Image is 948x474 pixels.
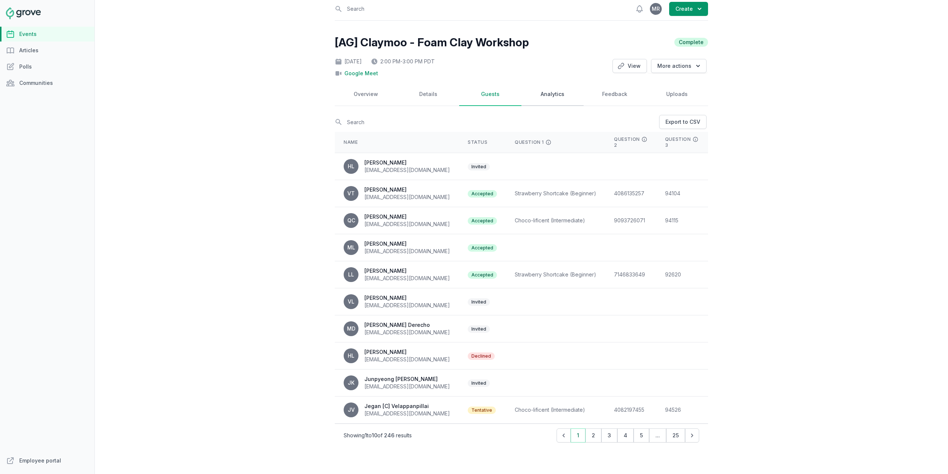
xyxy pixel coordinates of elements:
[515,139,596,145] div: Question 1
[612,59,647,73] a: View
[656,180,707,207] td: 94104
[364,410,450,417] div: [EMAIL_ADDRESS][DOMAIN_NAME]
[506,261,605,288] td: Strawberry Shortcake (Beginner)
[348,164,354,169] span: HL
[364,248,450,255] div: [EMAIL_ADDRESS][DOMAIN_NAME]
[364,356,450,363] div: [EMAIL_ADDRESS][DOMAIN_NAME]
[348,380,354,385] span: JK
[669,2,708,16] button: Create
[365,432,367,438] span: 1
[335,58,362,65] div: [DATE]
[364,375,450,383] div: Junpyeong [PERSON_NAME]
[571,428,585,442] button: 1
[707,180,777,207] td: [GEOGRAPHIC_DATA]
[6,7,41,19] img: Grove
[605,397,656,424] td: 4082197455
[707,207,777,234] td: [GEOGRAPHIC_DATA]
[384,432,394,438] span: 246
[364,213,450,221] div: [PERSON_NAME]
[364,221,450,228] div: [EMAIL_ADDRESS][DOMAIN_NAME]
[364,193,450,201] div: [EMAIL_ADDRESS][DOMAIN_NAME]
[348,407,355,412] span: JV
[506,397,605,424] td: Choco-lificent (Intermediate)
[364,383,450,390] div: [EMAIL_ADDRESS][DOMAIN_NAME]
[656,261,707,288] td: 92620
[659,115,707,129] a: Export to CSV
[605,261,656,288] td: 7146833649
[468,244,497,252] span: Accepted
[601,428,617,442] button: 3
[652,6,660,11] span: MR
[397,83,459,106] a: Details
[651,59,707,73] button: More actions
[459,83,521,106] a: Guests
[459,132,506,153] th: Status
[506,207,605,234] td: Choco-lificent (Intermediate)
[335,132,459,153] th: Name
[335,83,397,106] a: Overview
[584,83,646,106] a: Feedback
[656,397,707,424] td: 94526
[335,36,529,49] h2: [AG] Claymoo - Foam Clay Workshop
[665,136,698,148] div: Question 3
[348,272,354,277] span: LL
[372,432,377,438] span: 10
[468,271,497,279] span: Accepted
[344,70,378,77] a: Google Meet
[468,190,497,198] span: Accepted
[364,302,450,309] div: [EMAIL_ADDRESS][DOMAIN_NAME]
[521,83,584,106] a: Analytics
[364,159,450,166] div: [PERSON_NAME]
[364,294,450,302] div: [PERSON_NAME]
[364,240,450,248] div: [PERSON_NAME]
[364,402,450,410] div: Jegan [C] Velappanpillai
[650,3,662,15] button: MR
[656,207,707,234] td: 94115
[614,136,647,148] div: Question 2
[371,58,435,65] div: 2:00 PM - 3:00 PM PDT
[364,275,450,282] div: [EMAIL_ADDRESS][DOMAIN_NAME]
[364,321,450,329] div: [PERSON_NAME] Derecho
[468,379,490,387] span: Invited
[468,352,495,360] span: Declined
[468,217,497,225] span: Accepted
[666,428,685,442] button: 25
[347,218,355,223] span: QC
[364,166,450,174] div: [EMAIL_ADDRESS][DOMAIN_NAME]
[348,299,354,304] span: VL
[468,298,490,306] span: Invited
[347,245,355,250] span: ML
[557,428,699,442] nav: Pagination
[605,207,656,234] td: 9093726071
[468,163,490,170] span: Invited
[605,180,656,207] td: 4086135257
[364,186,450,193] div: [PERSON_NAME]
[674,38,708,47] span: Complete
[364,329,450,336] div: [EMAIL_ADDRESS][DOMAIN_NAME]
[707,261,777,288] td: [GEOGRAPHIC_DATA]
[347,326,355,331] span: MD
[634,428,649,442] button: 5
[646,83,708,106] a: Uploads
[468,407,496,414] span: Tentative
[344,432,412,439] p: Showing to of results
[364,267,450,275] div: [PERSON_NAME]
[347,191,355,196] span: VT
[707,397,777,424] td: [GEOGRAPHIC_DATA]
[335,116,658,129] input: Search
[468,325,490,333] span: Invited
[585,428,601,442] button: 2
[617,428,634,442] button: 4
[649,428,666,442] span: ...
[506,180,605,207] td: Strawberry Shortcake (Beginner)
[364,348,450,356] div: [PERSON_NAME]
[348,353,354,358] span: HL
